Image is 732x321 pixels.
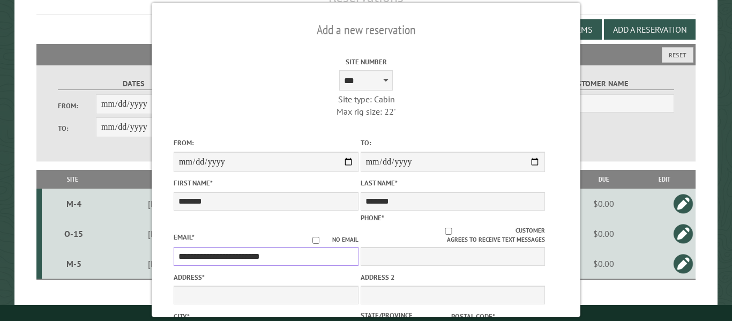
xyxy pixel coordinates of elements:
th: Due [573,170,633,189]
th: Dates [103,170,247,189]
label: To: [361,138,546,148]
th: Site [42,170,103,189]
td: $0.00 [573,249,633,279]
div: M-4 [46,198,101,209]
h2: Filters [36,44,695,64]
label: No email [300,235,358,244]
div: O-15 [46,228,101,239]
td: $0.00 [573,189,633,219]
h2: Add a new reservation [174,20,558,40]
div: Site type: Cabin [274,93,459,105]
label: From: [174,138,358,148]
label: Address [174,272,358,282]
label: Last Name [361,178,546,188]
label: Customer Name [522,78,674,90]
label: To: [58,123,96,133]
label: Email [174,233,195,242]
label: Phone [361,213,384,222]
div: [DATE] - [DATE] [105,198,245,209]
button: Reset [662,47,693,63]
input: No email [300,237,332,244]
div: [DATE] - [DATE] [105,258,245,269]
label: Customer agrees to receive text messages [361,226,546,244]
td: $0.00 [573,219,633,249]
div: M-5 [46,258,101,269]
div: Max rig size: 22' [274,106,459,117]
th: Edit [634,170,696,189]
div: [DATE] - [DATE] [105,228,245,239]
label: Dates [58,78,210,90]
label: Address 2 [361,272,546,282]
label: Site Number [274,57,459,67]
label: State/Province [361,310,449,320]
label: From: [58,101,96,111]
button: Add a Reservation [604,19,696,40]
input: Customer agrees to receive text messages [382,228,516,235]
label: First Name [174,178,358,188]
